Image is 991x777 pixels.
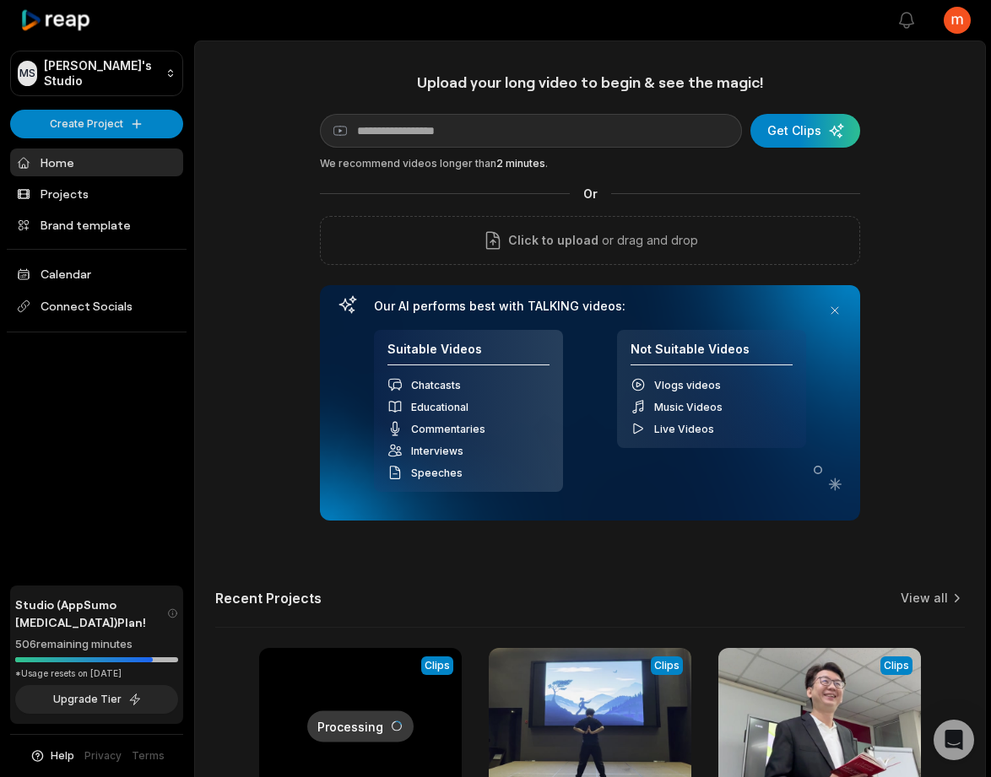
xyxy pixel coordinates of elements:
div: *Usage resets on [DATE] [15,667,178,680]
span: Speeches [411,467,463,479]
h3: Our AI performs best with TALKING videos: [374,299,806,314]
span: Connect Socials [10,291,183,321]
span: 2 minutes [496,157,545,170]
span: Click to upload [508,230,598,251]
a: View all [901,590,948,607]
h1: Upload your long video to begin & see the magic! [320,73,860,92]
span: Educational [411,401,468,413]
span: Vlogs videos [654,379,721,391]
button: Upgrade Tier [15,685,178,714]
span: Interviews [411,445,463,457]
a: Terms [132,748,165,764]
span: Studio (AppSumo [MEDICAL_DATA]) Plan! [15,596,167,631]
p: [PERSON_NAME]'s Studio [44,58,159,89]
span: Help [51,748,74,764]
div: 506 remaining minutes [15,636,178,653]
p: or drag and drop [598,230,698,251]
span: Commentaries [411,423,485,435]
span: Music Videos [654,401,723,413]
button: Help [30,748,74,764]
div: We recommend videos longer than . [320,156,860,171]
div: MS [18,61,37,86]
a: Projects [10,180,183,208]
a: Privacy [84,748,122,764]
span: Live Videos [654,423,714,435]
span: Or [570,185,611,202]
h2: Recent Projects [215,590,322,607]
button: Create Project [10,110,183,138]
h4: Not Suitable Videos [631,342,793,366]
h4: Suitable Videos [387,342,550,366]
a: Brand template [10,211,183,239]
a: Calendar [10,260,183,288]
button: Get Clips [750,114,860,148]
div: Open Intercom Messenger [934,720,974,760]
span: Chatcasts [411,379,461,391]
a: Home [10,148,183,176]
